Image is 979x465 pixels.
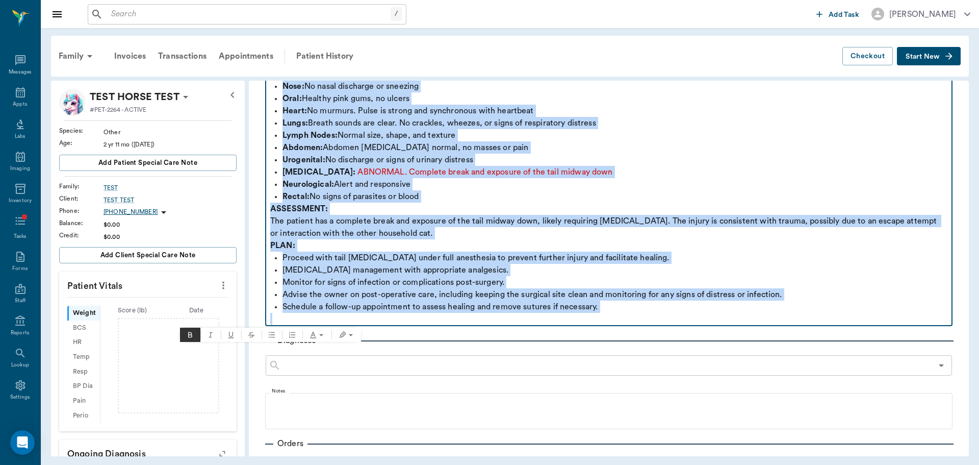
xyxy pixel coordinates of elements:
div: Family [53,44,102,68]
div: Family : [59,182,104,191]
div: Client : [59,194,104,203]
a: Transactions [152,44,213,68]
strong: ASSESSMENT: [270,205,328,213]
p: Proceed with tail [MEDICAL_DATA] under full anesthesia to prevent further injury and facilitate h... [282,252,947,264]
p: Healthy pink gums, no ulcers [282,92,947,105]
p: [MEDICAL_DATA] management with appropriate analgesics. [282,264,947,276]
a: TEST TEST [104,195,237,205]
strong: Urogenital: [282,156,325,164]
div: $0.00 [104,220,237,229]
strong: Lungs: [282,119,308,127]
span: ABNORMAL. Complete break and exposure of the tail midway down [357,168,612,176]
div: / [391,7,402,21]
div: Messages [9,68,32,76]
span: Ordered list (⌃⇧9) [282,328,302,342]
button: [PERSON_NAME] [863,5,978,23]
button: Ordered list [282,328,302,342]
p: Advise the owner on post-operative care, including keeping the surgical site clean and monitoring... [282,288,947,301]
strong: Nose: [282,82,304,90]
button: Add Task [812,5,863,23]
div: Weight [67,306,100,321]
p: Ongoing diagnosis [59,439,237,465]
button: Checkout [842,47,893,66]
label: Notes [272,387,286,395]
div: Resp [67,364,100,379]
p: Normal size, shape, and texture [282,129,947,141]
button: Open [934,358,948,373]
button: Bulleted list [262,328,282,342]
p: No discharge or signs of urinary distress [282,154,947,166]
p: Breath sounds are clear. No crackles, wheezes, or signs of respiratory distress [282,117,947,129]
p: Schedule a follow-up appointment to assess healing and remove sutures if necessary. [282,301,947,313]
div: Temp [67,350,100,364]
div: $0.00 [104,232,237,241]
p: No nasal discharge or sneezing [282,80,947,92]
button: Underline [221,328,241,342]
span: Add client Special Care Note [100,250,196,261]
a: Patient History [290,44,359,68]
div: BCS [67,321,100,335]
p: Orders [273,437,307,450]
div: Credit : [59,231,104,240]
div: Pain [67,394,100,408]
p: [PHONE_NUMBER] [104,208,158,216]
strong: Neurological: [282,180,334,188]
a: Invoices [108,44,152,68]
button: Text color [303,328,331,342]
div: [PERSON_NAME] [889,8,956,20]
p: #PET-2264 - ACTIVE [90,105,146,114]
div: 2 yr 11 mo ([DATE]) [104,140,237,149]
p: Monitor for signs of infection or complications post-surgery. [282,276,947,288]
a: Appointments [213,44,279,68]
strong: Oral: [282,94,302,103]
div: Perio [67,408,100,423]
button: Start New [897,47,961,66]
div: Appts [13,101,27,108]
div: Inventory [9,197,32,205]
button: more [215,277,231,294]
button: Strikethrough [241,328,262,342]
strong: Abdomen: [282,143,323,152]
div: Lookup [11,361,29,369]
div: Score ( lb ) [100,306,165,315]
div: HR [67,335,100,350]
input: Search [107,7,391,21]
strong: Rectal: [282,192,310,201]
button: Bold [180,328,200,342]
div: Age : [59,138,104,148]
p: No signs of parasites or blood [282,190,947,203]
button: Add patient Special Care Note [59,155,237,171]
div: Staff [15,297,25,305]
div: Forms [12,265,28,273]
div: Phone : [59,206,104,215]
div: TEST HORSE TEST [90,89,179,105]
div: Settings [10,394,31,401]
strong: PLAN: [270,241,295,250]
div: Tasks [14,233,27,240]
p: Abdomen [MEDICAL_DATA] normal, no masses or pain [282,141,947,154]
div: Labs [15,133,25,140]
div: Other [104,128,237,137]
span: Bulleted list (⌃⇧8) [262,328,282,342]
strong: [MEDICAL_DATA]: [282,168,355,176]
a: TEST [104,183,237,192]
div: Open Intercom Messenger [10,430,35,455]
div: Species : [59,126,104,135]
p: The patient has a complete break and exposure of the tail midway down, likely requiring [MEDICAL_... [270,203,947,239]
span: Italic (⌃I) [200,328,221,342]
div: Reports [11,329,30,337]
span: Bold (⌃B) [180,328,200,342]
img: Profile Image [59,89,86,115]
p: No murmurs. Pulse is strong and synchronous with heartbeat [282,105,947,117]
strong: Lymph Nodes: [282,131,338,139]
button: Text highlight [332,328,361,342]
div: Date [164,306,228,315]
span: Underline (⌃U) [221,328,241,342]
div: Balance : [59,218,104,228]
